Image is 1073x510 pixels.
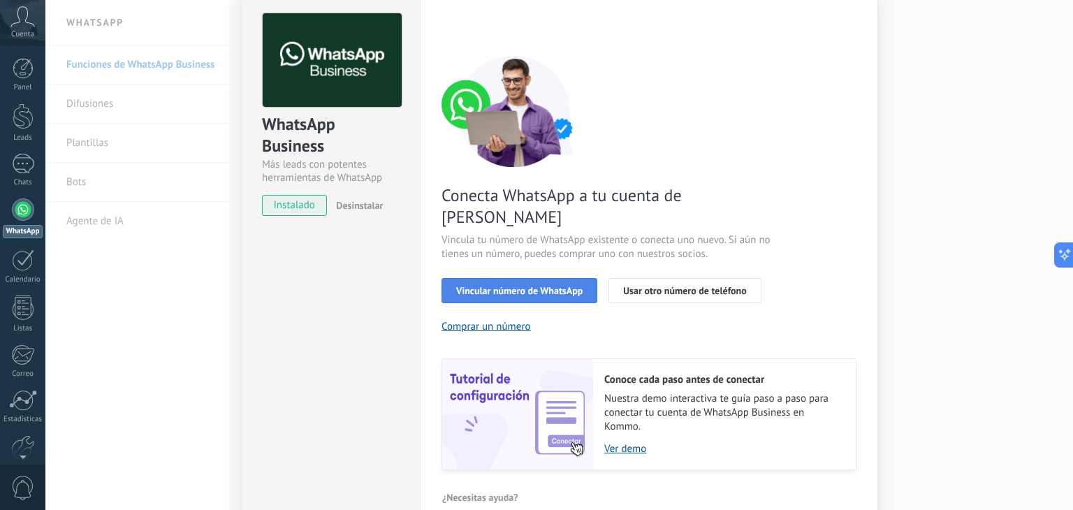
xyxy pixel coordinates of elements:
[604,392,842,434] span: Nuestra demo interactiva te guía paso a paso para conectar tu cuenta de WhatsApp Business en Kommo.
[3,370,43,379] div: Correo
[442,493,518,502] span: ¿Necesitas ayuda?
[623,286,746,296] span: Usar otro número de teléfono
[456,286,583,296] span: Vincular número de WhatsApp
[3,133,43,143] div: Leads
[262,113,400,158] div: WhatsApp Business
[441,278,597,303] button: Vincular número de WhatsApp
[3,178,43,187] div: Chats
[441,320,531,333] button: Comprar un número
[3,275,43,284] div: Calendario
[441,55,588,167] img: connect number
[3,324,43,333] div: Listas
[336,199,383,212] span: Desinstalar
[441,487,519,508] button: ¿Necesitas ayuda?
[330,195,383,216] button: Desinstalar
[263,195,326,216] span: instalado
[441,233,774,261] span: Vincula tu número de WhatsApp existente o conecta uno nuevo. Si aún no tienes un número, puedes c...
[608,278,761,303] button: Usar otro número de teléfono
[263,13,402,108] img: logo_main.png
[604,373,842,386] h2: Conoce cada paso antes de conectar
[3,415,43,424] div: Estadísticas
[3,83,43,92] div: Panel
[604,442,842,456] a: Ver demo
[3,225,43,238] div: WhatsApp
[11,30,34,39] span: Cuenta
[441,184,774,228] span: Conecta WhatsApp a tu cuenta de [PERSON_NAME]
[262,158,400,184] div: Más leads con potentes herramientas de WhatsApp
